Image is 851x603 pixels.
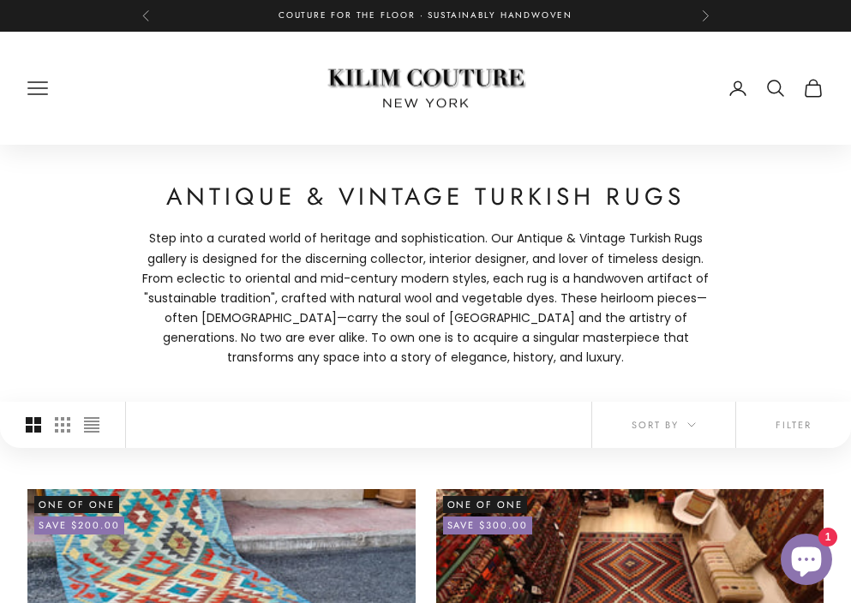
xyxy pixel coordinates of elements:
p: Step into a curated world of heritage and sophistication. Our Antique & Vintage Turkish Rugs gall... [135,229,717,367]
span: One of One [443,496,528,513]
span: Sort by [632,417,696,433]
nav: Secondary navigation [728,78,824,99]
p: Couture for the Floor · Sustainably Handwoven [279,9,572,23]
h1: Antique & Vintage Turkish Rugs [135,179,717,215]
button: Switch to smaller product images [55,402,70,448]
img: Logo of Kilim Couture New York [319,48,533,129]
button: Switch to larger product images [26,402,41,448]
nav: Primary navigation [27,78,285,99]
button: Switch to compact product images [84,402,99,448]
inbox-online-store-chat: Shopify online store chat [776,534,837,589]
on-sale-badge: Save $200.00 [34,516,124,534]
button: Sort by [592,402,735,448]
on-sale-badge: Save $300.00 [443,516,533,534]
span: One of One [34,496,119,513]
button: Filter [736,402,851,448]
